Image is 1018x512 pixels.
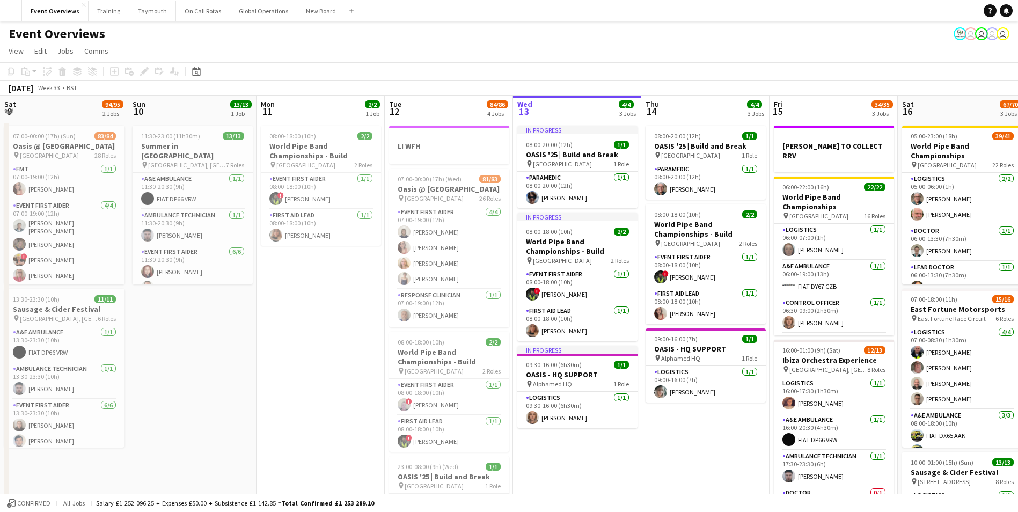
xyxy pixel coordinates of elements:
h3: [PERSON_NAME] TO COLLECT RRV [774,141,894,160]
span: 6 Roles [98,314,116,323]
span: 1/1 [614,361,629,369]
span: [GEOGRAPHIC_DATA] [20,151,79,159]
span: 16 Roles [864,212,885,220]
span: 81/83 [479,175,501,183]
span: 07:00-00:00 (17h) (Sun) [13,132,76,140]
app-card-role: A&E Ambulance1/106:00-19:00 (13h)FIAT DY67 CZB [774,260,894,297]
span: All jobs [61,499,87,507]
h3: World Pipe Band Championships - Build [517,237,638,256]
span: 05:00-23:00 (18h) [911,132,957,140]
app-job-card: 07:00-00:00 (17h) (Sun)83/84Oasis @ [GEOGRAPHIC_DATA] [GEOGRAPHIC_DATA]28 RolesEMT1/107:00-19:00 ... [4,126,124,284]
span: 13/13 [992,458,1014,466]
div: LI WFH [389,126,509,164]
span: [GEOGRAPHIC_DATA] [405,367,464,375]
h3: World Pipe Band Championships - Build [389,347,509,367]
button: Taymouth [129,1,176,21]
app-user-avatar: Operations Team [997,27,1009,40]
span: [GEOGRAPHIC_DATA] [533,160,592,168]
h3: Sausage & Cider Festival [4,304,124,314]
app-job-card: 09:00-16:00 (7h)1/1OASIS - HQ SUPPORT Alphamed HQ1 RoleLogistics1/109:00-16:00 (7h)[PERSON_NAME] [646,328,766,403]
h3: OASIS '25 | Build and Break [517,150,638,159]
span: Fri [774,99,782,109]
span: Jobs [57,46,74,56]
span: 08:00-18:00 (10h) [398,338,444,346]
app-user-avatar: Operations Team [975,27,988,40]
app-card-role: Event First Aider4/407:00-19:00 (12h)[PERSON_NAME] [PERSON_NAME][PERSON_NAME]![PERSON_NAME][PERSO... [4,200,124,286]
h3: OASIS '25 | Build and Break [389,472,509,481]
span: 12 [387,105,401,118]
span: 11 [259,105,275,118]
span: Week 33 [35,84,62,92]
app-card-role: Event First Aider1/108:00-18:00 (10h)![PERSON_NAME] [261,173,381,209]
app-card-role: Paramedic1/108:00-20:00 (12h)[PERSON_NAME] [517,172,638,208]
div: 2 Jobs [102,109,123,118]
span: 1 Role [742,354,757,362]
app-card-role: EMT1/107:00-19:00 (12h)[PERSON_NAME] [4,163,124,200]
app-card-role: First Aid Lead1/108:00-18:00 (10h)[PERSON_NAME] [261,209,381,246]
span: View [9,46,24,56]
h3: Oasis @ [GEOGRAPHIC_DATA] [389,184,509,194]
app-card-role: Event First Aider1/108:00-18:00 (10h)![PERSON_NAME] [517,268,638,305]
h3: OASIS - HQ SUPPORT [517,370,638,379]
a: View [4,44,28,58]
app-user-avatar: Operations Manager [954,27,966,40]
span: 2/2 [357,132,372,140]
span: 08:00-18:00 (10h) [654,210,701,218]
span: 08:00-18:00 (10h) [526,228,573,236]
app-card-role: Ambulance Technician1/117:30-23:30 (6h)[PERSON_NAME] [774,450,894,487]
span: 2 Roles [611,257,629,265]
div: 3 Jobs [748,109,764,118]
span: 39/41 [992,132,1014,140]
span: 2 Roles [354,161,372,169]
span: ! [277,192,284,199]
span: 1 Role [613,380,629,388]
app-job-card: 11:30-23:00 (11h30m)13/13Summer in [GEOGRAPHIC_DATA] [GEOGRAPHIC_DATA], [GEOGRAPHIC_DATA]7 RolesA... [133,126,253,284]
span: ! [406,435,412,441]
span: 08:00-20:00 (12h) [526,141,573,149]
div: In progress [517,213,638,221]
div: In progress09:30-16:00 (6h30m)1/1OASIS - HQ SUPPORT Alphamed HQ1 RoleLogistics1/109:30-16:00 (6h3... [517,346,638,428]
span: ! [534,288,540,294]
app-card-role: First Aid Lead1/108:00-18:00 (10h)[PERSON_NAME] [646,288,766,324]
span: 1/1 [486,463,501,471]
app-job-card: [PERSON_NAME] TO COLLECT RRV [774,126,894,172]
app-card-role: Paramedic1/108:00-20:00 (12h)[PERSON_NAME] [646,163,766,200]
div: 13:30-23:30 (10h)11/11Sausage & Cider Festival [GEOGRAPHIC_DATA], [GEOGRAPHIC_DATA]6 RolesA&E Amb... [4,289,124,448]
app-job-card: 07:00-00:00 (17h) (Wed)81/83Oasis @ [GEOGRAPHIC_DATA] [GEOGRAPHIC_DATA]26 RolesEvent First Aider4... [389,169,509,327]
span: 10 [131,105,145,118]
app-job-card: In progress08:00-18:00 (10h)2/2World Pipe Band Championships - Build [GEOGRAPHIC_DATA]2 RolesEven... [517,213,638,341]
span: 4/4 [747,100,762,108]
app-job-card: 06:00-22:00 (16h)22/22World Pipe Band Championships [GEOGRAPHIC_DATA]16 RolesLogistics1/106:00-07... [774,177,894,335]
span: Tue [389,99,401,109]
h3: World Pipe Band Championships - Build [646,220,766,239]
span: ! [406,398,412,405]
app-user-avatar: Operations Team [986,27,999,40]
span: 11/11 [94,295,116,303]
app-card-role: Ambulance Technician1/113:30-23:30 (10h)[PERSON_NAME] [4,363,124,399]
span: 09:00-16:00 (7h) [654,335,698,343]
button: Confirmed [5,498,52,509]
span: 13:30-23:30 (10h) [13,295,60,303]
app-card-role: Event First Aider3/3 [774,333,894,401]
span: 8 Roles [995,478,1014,486]
div: Salary £1 252 096.25 + Expenses £50.00 + Subsistence £1 142.85 = [96,499,374,507]
h1: Event Overviews [9,26,105,42]
span: 8 Roles [867,365,885,374]
span: 07:00-00:00 (17h) (Wed) [398,175,462,183]
app-card-role: First Aid Lead1/108:00-18:00 (10h)![PERSON_NAME] [389,415,509,452]
div: 3 Jobs [872,109,892,118]
a: Comms [80,44,113,58]
span: 2/2 [486,338,501,346]
h3: OASIS - HQ SUPPORT [646,344,766,354]
span: 34/35 [871,100,893,108]
span: 22/22 [864,183,885,191]
div: 4 Jobs [487,109,508,118]
span: [GEOGRAPHIC_DATA], [GEOGRAPHIC_DATA] [20,314,98,323]
a: Edit [30,44,51,58]
span: 2/2 [742,210,757,218]
span: [GEOGRAPHIC_DATA] [276,161,335,169]
div: [DATE] [9,83,33,93]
